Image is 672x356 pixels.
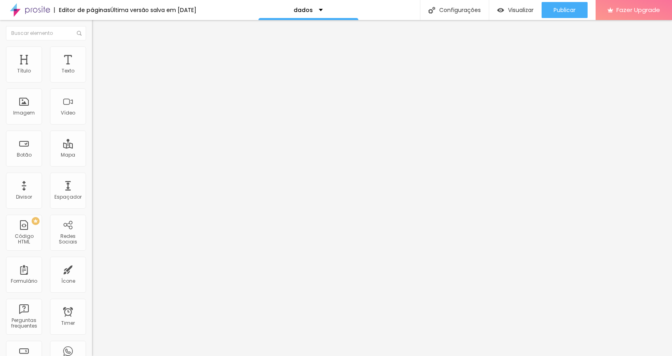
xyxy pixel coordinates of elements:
[62,68,74,74] div: Texto
[61,110,75,116] div: Vídeo
[497,7,504,14] img: view-1.svg
[542,2,588,18] button: Publicar
[61,320,75,326] div: Timer
[8,318,40,329] div: Perguntas frequentes
[54,7,110,13] div: Editor de páginas
[6,26,86,40] input: Buscar elemento
[61,152,75,158] div: Mapa
[8,233,40,245] div: Código HTML
[61,278,75,284] div: Ícone
[16,194,32,200] div: Divisor
[11,278,37,284] div: Formulário
[489,2,542,18] button: Visualizar
[17,152,32,158] div: Botão
[294,7,313,13] p: dados
[52,233,84,245] div: Redes Sociais
[17,68,31,74] div: Título
[554,7,576,13] span: Publicar
[54,194,82,200] div: Espaçador
[13,110,35,116] div: Imagem
[77,31,82,36] img: Icone
[428,7,435,14] img: Icone
[616,6,660,13] span: Fazer Upgrade
[508,7,534,13] span: Visualizar
[110,7,196,13] div: Última versão salva em [DATE]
